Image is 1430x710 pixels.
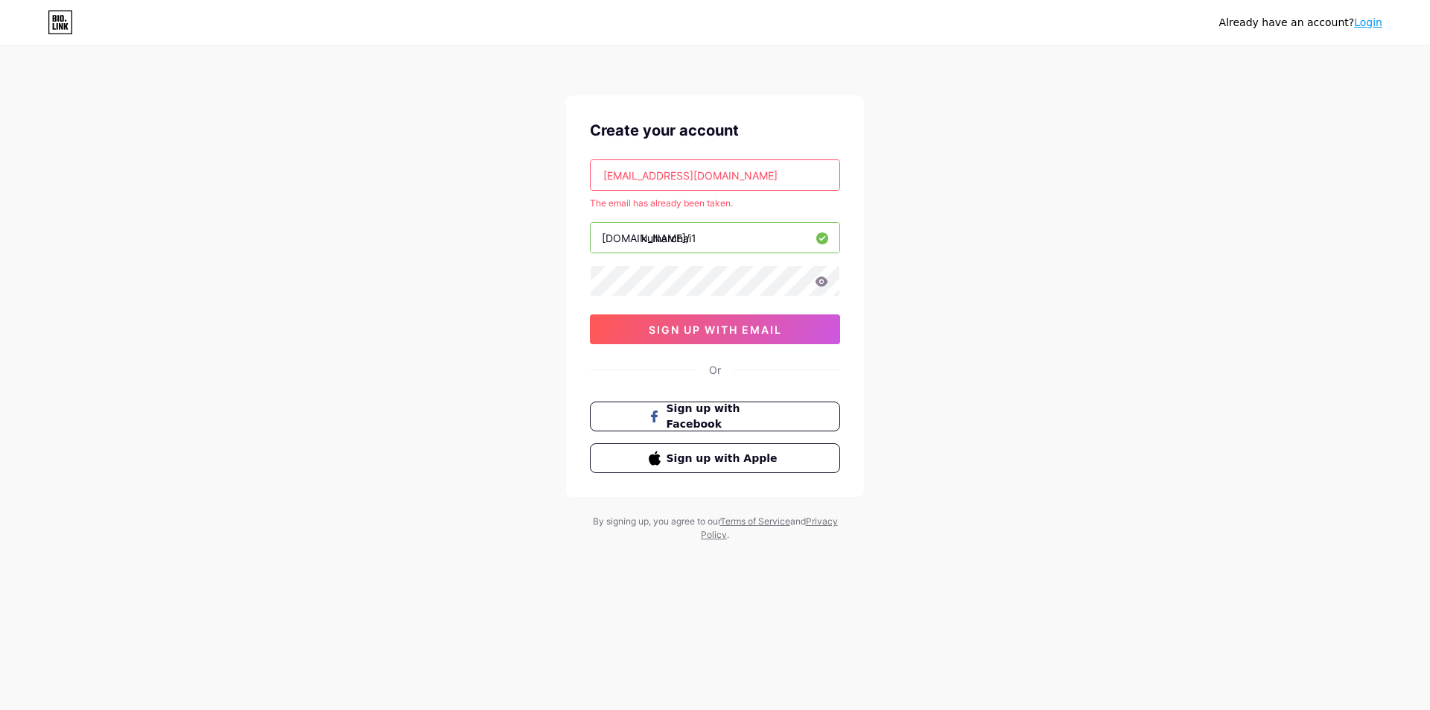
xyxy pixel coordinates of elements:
input: Email [591,160,839,190]
span: Sign up with Apple [667,451,782,466]
div: Already have an account? [1219,15,1382,31]
button: sign up with email [590,314,840,344]
input: username [591,223,839,253]
a: Terms of Service [720,516,790,527]
a: Login [1354,16,1382,28]
span: Sign up with Facebook [667,401,782,432]
div: By signing up, you agree to our and . [588,515,842,542]
button: Sign up with Apple [590,443,840,473]
div: [DOMAIN_NAME]/ [602,230,690,246]
span: sign up with email [649,323,782,336]
button: Sign up with Facebook [590,402,840,431]
div: Or [709,362,721,378]
div: Create your account [590,119,840,142]
div: The email has already been taken. [590,197,840,210]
